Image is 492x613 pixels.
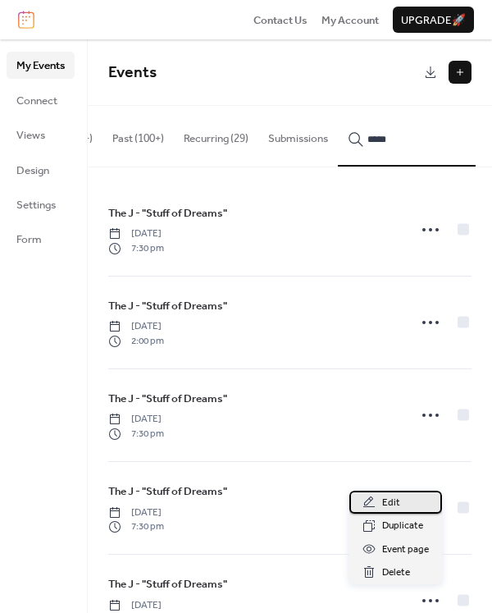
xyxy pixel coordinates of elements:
[258,106,338,163] button: Submissions
[174,106,258,163] button: Recurring (29)
[108,226,164,241] span: [DATE]
[108,598,164,613] span: [DATE]
[253,11,307,28] a: Contact Us
[382,542,429,558] span: Event page
[108,483,227,500] span: The J - "Stuff of Dreams"
[382,495,400,511] span: Edit
[16,93,57,109] span: Connect
[108,412,164,427] span: [DATE]
[393,7,474,33] button: Upgrade🚀
[108,334,164,349] span: 2:00 pm
[7,87,75,113] a: Connect
[108,505,164,520] span: [DATE]
[108,57,157,88] span: Events
[108,204,227,222] a: The J - "Stuff of Dreams"
[18,11,34,29] img: logo
[108,575,227,593] a: The J - "Stuff of Dreams"
[108,297,227,315] a: The J - "Stuff of Dreams"
[16,162,49,179] span: Design
[321,11,379,28] a: My Account
[16,57,65,74] span: My Events
[108,391,227,407] span: The J - "Stuff of Dreams"
[382,565,410,581] span: Delete
[16,127,45,144] span: Views
[108,390,227,408] a: The J - "Stuff of Dreams"
[16,231,42,248] span: Form
[401,12,466,29] span: Upgrade 🚀
[321,12,379,29] span: My Account
[382,518,423,534] span: Duplicate
[102,106,174,163] button: Past (100+)
[108,483,227,501] a: The J - "Stuff of Dreams"
[108,205,227,222] span: The J - "Stuff of Dreams"
[7,121,75,148] a: Views
[7,52,75,78] a: My Events
[108,298,227,314] span: The J - "Stuff of Dreams"
[7,157,75,183] a: Design
[7,226,75,252] a: Form
[253,12,307,29] span: Contact Us
[108,319,164,334] span: [DATE]
[16,197,56,213] span: Settings
[108,519,164,534] span: 7:30 pm
[108,427,164,441] span: 7:30 pm
[7,191,75,217] a: Settings
[108,241,164,256] span: 7:30 pm
[108,576,227,592] span: The J - "Stuff of Dreams"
